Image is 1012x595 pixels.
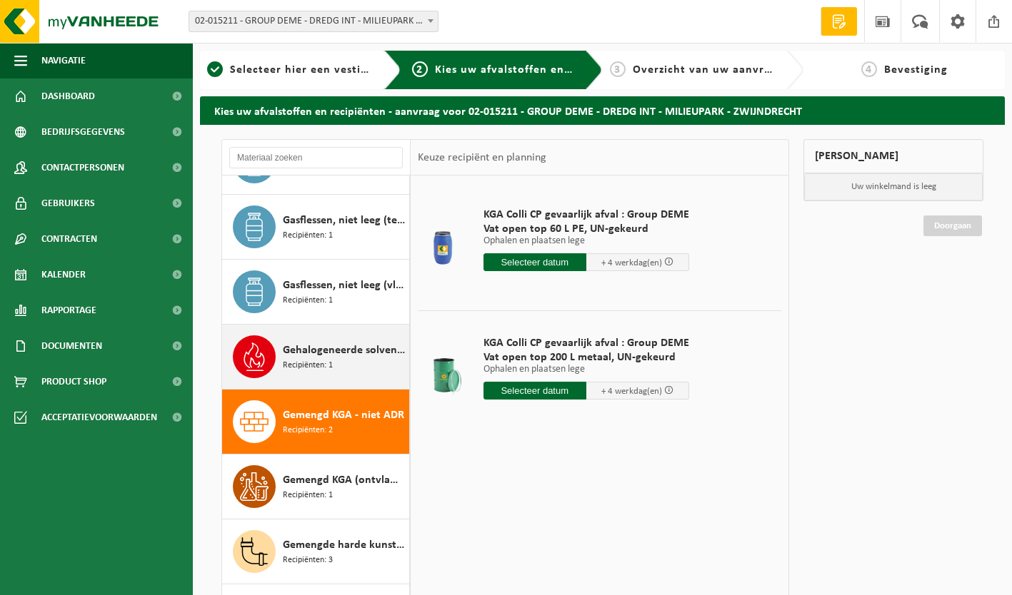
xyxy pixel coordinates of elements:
span: Recipiënten: 1 [283,294,333,307]
span: Navigatie [41,43,86,78]
span: Recipiënten: 2 [283,424,333,437]
span: + 4 werkdag(en) [601,387,662,396]
span: Recipiënten: 3 [283,554,333,567]
span: Dashboard [41,78,95,114]
span: Gasflessen, niet leeg (tetrafluorethaan) [283,212,406,229]
span: Product Shop [41,364,106,400]
div: [PERSON_NAME] [803,139,983,173]
span: Vat open top 60 L PE, UN-gekeurd [484,222,689,236]
span: KGA Colli CP gevaarlijk afval : Group DEME [484,336,689,350]
input: Selecteer datum [484,253,586,271]
span: Recipiënten: 1 [283,229,333,243]
span: Gemengde harde kunststoffen (PE, PP en PVC), recycleerbaar (industrieel) [283,536,406,554]
span: 3 [610,61,626,77]
span: Kalender [41,257,86,293]
p: Ophalen en plaatsen lege [484,236,689,246]
h2: Kies uw afvalstoffen en recipiënten - aanvraag voor 02-015211 - GROUP DEME - DREDG INT - MILIEUPA... [200,96,1005,124]
span: Documenten [41,328,102,364]
button: Gemengde harde kunststoffen (PE, PP en PVC), recycleerbaar (industrieel) Recipiënten: 3 [222,519,410,584]
span: 02-015211 - GROUP DEME - DREDG INT - MILIEUPARK - ZWIJNDRECHT [189,11,438,31]
span: 4 [861,61,877,77]
span: Acceptatievoorwaarden [41,400,157,435]
span: Gemengd KGA (ontvlambaar-corrosief) [283,472,406,489]
input: Selecteer datum [484,382,586,400]
span: Overzicht van uw aanvraag [633,64,783,76]
span: Gebruikers [41,185,95,221]
span: Selecteer hier een vestiging [230,64,384,76]
span: 1 [207,61,223,77]
span: 02-015211 - GROUP DEME - DREDG INT - MILIEUPARK - ZWIJNDRECHT [189,11,439,32]
button: Gasflessen, niet leeg (tetrafluorethaan) Recipiënten: 1 [222,195,410,260]
span: Rapportage [41,293,96,328]
button: Gemengd KGA (ontvlambaar-corrosief) Recipiënten: 1 [222,454,410,519]
a: 1Selecteer hier een vestiging [207,61,373,78]
span: Recipiënten: 1 [283,489,333,502]
span: Gasflessen, niet leeg (vloeibaar gemaakt afvalkoelgas) [283,277,406,294]
span: Contracten [41,221,97,257]
span: Gehalogeneerde solventen in kleinverpakking [283,342,406,359]
span: Kies uw afvalstoffen en recipiënten [435,64,631,76]
input: Materiaal zoeken [229,147,403,168]
span: Vat open top 200 L metaal, UN-gekeurd [484,350,689,365]
p: Uw winkelmand is leeg [804,173,983,200]
a: Doorgaan [923,215,982,236]
span: Bedrijfsgegevens [41,114,125,150]
span: Gemengd KGA - niet ADR [283,407,404,424]
button: Gemengd KGA - niet ADR Recipiënten: 2 [222,390,410,454]
span: KGA Colli CP gevaarlijk afval : Group DEME [484,208,689,222]
span: 2 [412,61,428,77]
p: Ophalen en plaatsen lege [484,365,689,375]
div: Keuze recipiënt en planning [411,140,553,176]
span: Contactpersonen [41,150,124,185]
span: + 4 werkdag(en) [601,258,662,268]
span: Recipiënten: 1 [283,359,333,372]
button: Gasflessen, niet leeg (vloeibaar gemaakt afvalkoelgas) Recipiënten: 1 [222,260,410,325]
span: Bevestiging [884,64,948,76]
button: Gehalogeneerde solventen in kleinverpakking Recipiënten: 1 [222,325,410,390]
